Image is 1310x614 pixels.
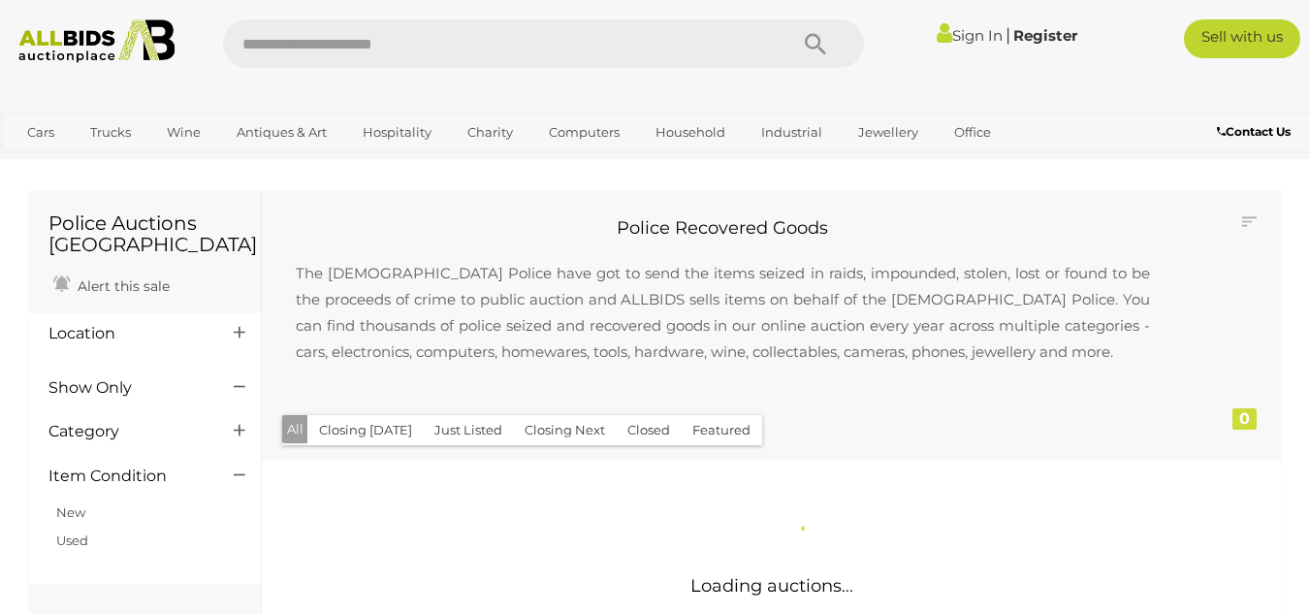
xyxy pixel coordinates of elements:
[15,116,67,148] a: Cars
[276,219,1169,239] h2: Police Recovered Goods
[276,241,1169,384] p: The [DEMOGRAPHIC_DATA] Police have got to send the items seized in raids, impounded, stolen, lost...
[56,533,88,548] a: Used
[1184,19,1300,58] a: Sell with us
[48,468,205,485] h4: Item Condition
[616,415,682,445] button: Closed
[1006,24,1010,46] span: |
[1013,26,1077,45] a: Register
[767,19,864,68] button: Search
[423,415,514,445] button: Just Listed
[224,116,339,148] a: Antiques & Art
[154,116,213,148] a: Wine
[749,116,835,148] a: Industrial
[282,415,308,443] button: All
[56,504,85,520] a: New
[48,423,205,440] h4: Category
[690,575,853,597] span: Loading auctions...
[48,379,205,397] h4: Show Only
[73,277,170,295] span: Alert this sale
[681,415,762,445] button: Featured
[513,415,617,445] button: Closing Next
[942,116,1004,148] a: Office
[307,415,424,445] button: Closing [DATE]
[937,26,1003,45] a: Sign In
[90,148,253,180] a: [GEOGRAPHIC_DATA]
[48,270,175,299] a: Alert this sale
[48,212,241,255] h1: Police Auctions [GEOGRAPHIC_DATA]
[846,116,931,148] a: Jewellery
[48,325,205,342] h4: Location
[1232,408,1257,430] div: 0
[536,116,632,148] a: Computers
[455,116,526,148] a: Charity
[1217,124,1291,139] b: Contact Us
[1217,121,1295,143] a: Contact Us
[15,148,80,180] a: Sports
[78,116,144,148] a: Trucks
[350,116,444,148] a: Hospitality
[10,19,184,63] img: Allbids.com.au
[643,116,738,148] a: Household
